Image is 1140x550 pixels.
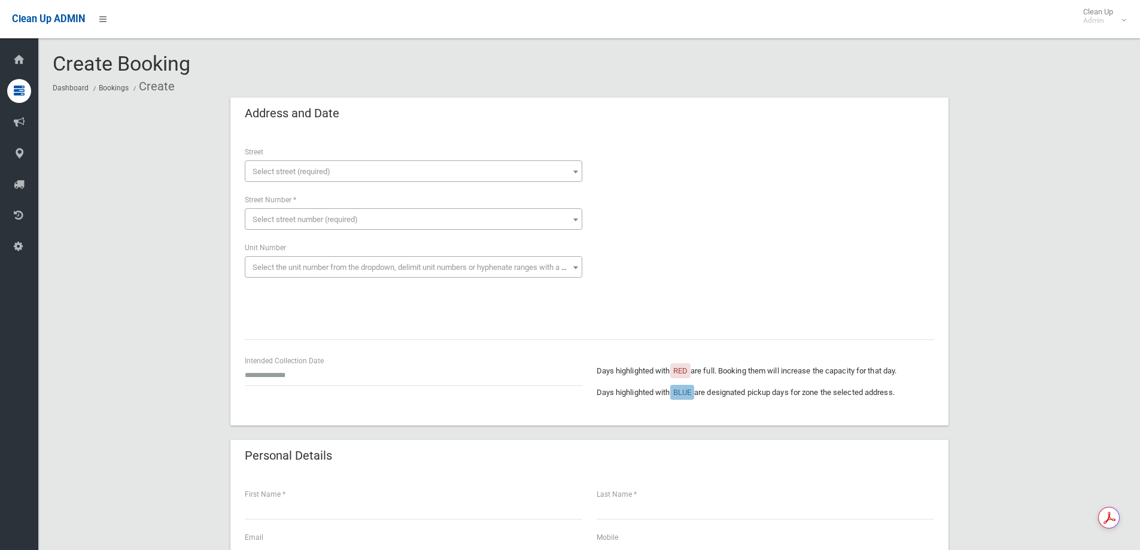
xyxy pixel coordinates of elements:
li: Create [130,75,175,98]
a: Dashboard [53,84,89,92]
span: Select street number (required) [253,215,358,224]
span: Select street (required) [253,167,330,176]
span: BLUE [673,388,691,397]
small: Admin [1083,16,1113,25]
header: Address and Date [230,102,354,125]
span: RED [673,366,688,375]
span: Create Booking [53,51,190,75]
span: Clean Up ADMIN [12,13,85,25]
header: Personal Details [230,444,346,467]
span: Clean Up [1077,7,1125,25]
span: Select the unit number from the dropdown, delimit unit numbers or hyphenate ranges with a comma [253,263,587,272]
a: Bookings [99,84,129,92]
p: Days highlighted with are designated pickup days for zone the selected address. [597,385,934,400]
p: Days highlighted with are full. Booking them will increase the capacity for that day. [597,364,934,378]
